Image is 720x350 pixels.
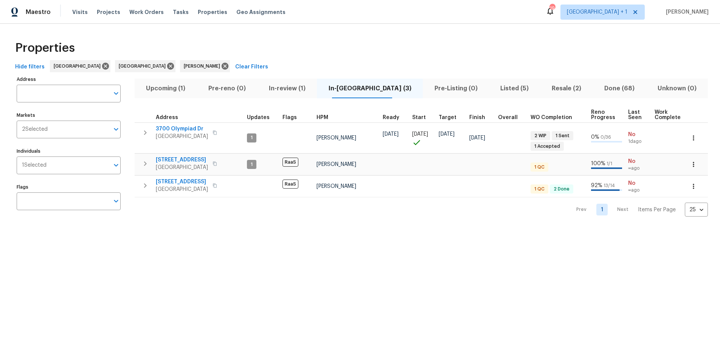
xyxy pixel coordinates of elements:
span: RaaS [282,180,298,189]
button: Clear Filters [232,60,271,74]
span: [STREET_ADDRESS] [156,156,208,164]
span: ∞ ago [628,187,649,194]
span: 1 Selected [22,162,47,169]
div: Projected renovation finish date [469,115,492,120]
span: [PERSON_NAME] [317,184,356,189]
span: Resale (2) [545,83,588,94]
span: 0 % [591,135,599,140]
label: Markets [17,113,121,118]
div: [GEOGRAPHIC_DATA] [115,60,175,72]
span: [STREET_ADDRESS] [156,178,208,186]
span: Maestro [26,8,51,16]
span: Address [156,115,178,120]
span: Reno Progress [591,110,615,120]
span: HPM [317,115,328,120]
span: Properties [15,44,75,52]
td: Project started on time [409,122,436,153]
span: Listed (5) [493,83,536,94]
span: [DATE] [412,132,428,137]
label: Flags [17,185,121,189]
span: Overall [498,115,518,120]
nav: Pagination Navigation [569,202,708,217]
button: Open [111,124,121,135]
span: WO Completion [531,115,572,120]
button: Open [111,160,121,170]
span: Pre-Listing (0) [427,83,484,94]
span: Finish [469,115,485,120]
span: RaaS [282,158,298,167]
span: Tasks [173,9,189,15]
div: Actual renovation start date [412,115,433,120]
span: 1 / 1 [607,161,612,166]
span: Target [439,115,456,120]
span: [DATE] [469,135,485,141]
span: Properties [198,8,227,16]
div: [GEOGRAPHIC_DATA] [50,60,110,72]
div: Target renovation project end date [439,115,463,120]
span: Last Seen [628,110,642,120]
span: [GEOGRAPHIC_DATA] + 1 [567,8,627,16]
span: 1 [248,135,256,141]
span: Work Orders [129,8,164,16]
span: 1 Accepted [531,143,563,150]
span: In-[GEOGRAPHIC_DATA] (3) [321,83,418,94]
span: [GEOGRAPHIC_DATA] [156,186,208,193]
span: 0 / 36 [601,135,611,139]
span: Hide filters [15,62,45,72]
span: 1 QC [531,164,548,170]
p: Items Per Page [638,206,676,214]
span: [DATE] [383,132,399,137]
button: Hide filters [12,60,48,74]
span: [PERSON_NAME] [663,8,709,16]
span: No [628,180,649,187]
span: In-review (1) [262,83,313,94]
span: Updates [247,115,270,120]
div: Earliest renovation start date (first business day after COE or Checkout) [383,115,406,120]
span: ∞ ago [628,165,649,172]
span: Geo Assignments [236,8,286,16]
button: Open [111,88,121,99]
span: 92 % [591,183,602,188]
span: 2 Selected [22,126,48,133]
span: 3700 Olympiad Dr [156,125,208,133]
span: Visits [72,8,88,16]
span: [PERSON_NAME] [317,162,356,167]
span: 1 QC [531,186,548,192]
span: [GEOGRAPHIC_DATA] [156,133,208,140]
span: Upcoming (1) [139,83,192,94]
a: Goto page 1 [596,204,608,215]
span: 13 / 14 [604,183,615,188]
span: No [628,131,649,138]
span: [GEOGRAPHIC_DATA] [156,164,208,171]
span: Clear Filters [235,62,268,72]
span: 1 [248,161,256,168]
div: 25 [685,200,708,220]
span: Done (68) [597,83,641,94]
span: Work Complete [655,110,681,120]
span: 1 Sent [552,133,573,139]
div: Days past target finish date [498,115,524,120]
span: [PERSON_NAME] [317,135,356,141]
span: 100 % [591,161,605,166]
span: [GEOGRAPHIC_DATA] [54,62,104,70]
span: Projects [97,8,120,16]
span: Flags [282,115,297,120]
span: Unknown (0) [650,83,703,94]
span: 2 WIP [531,133,549,139]
span: Pre-reno (0) [202,83,253,94]
span: Start [412,115,426,120]
label: Individuals [17,149,121,153]
span: [DATE] [439,132,455,137]
div: [PERSON_NAME] [180,60,230,72]
label: Address [17,77,121,82]
span: [GEOGRAPHIC_DATA] [119,62,169,70]
span: No [628,158,649,165]
span: [PERSON_NAME] [184,62,223,70]
div: 19 [549,5,555,12]
span: Ready [383,115,399,120]
span: 2 Done [551,186,573,192]
span: 1d ago [628,138,649,145]
button: Open [111,196,121,206]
